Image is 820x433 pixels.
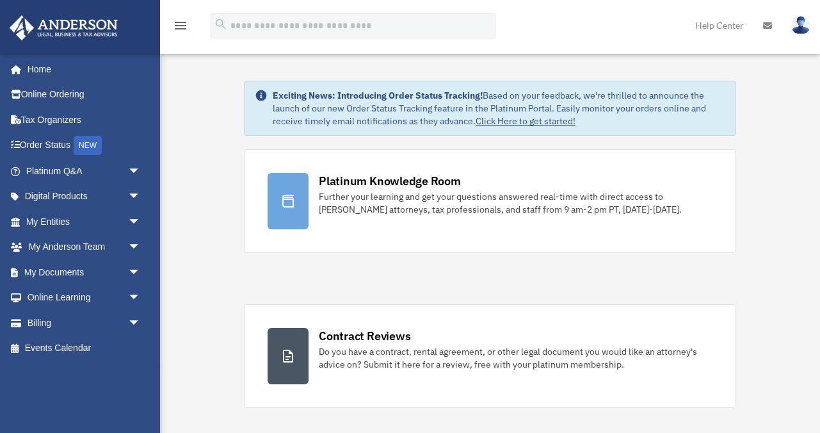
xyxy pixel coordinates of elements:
[319,345,712,371] div: Do you have a contract, rental agreement, or other legal document you would like an attorney's ad...
[128,209,154,235] span: arrow_drop_down
[9,336,160,361] a: Events Calendar
[9,285,160,311] a: Online Learningarrow_drop_down
[74,136,102,155] div: NEW
[173,22,188,33] a: menu
[9,234,160,260] a: My Anderson Teamarrow_drop_down
[273,89,725,127] div: Based on your feedback, we're thrilled to announce the launch of our new Order Status Tracking fe...
[9,133,160,159] a: Order StatusNEW
[128,184,154,210] span: arrow_drop_down
[128,158,154,184] span: arrow_drop_down
[6,15,122,40] img: Anderson Advisors Platinum Portal
[319,173,461,189] div: Platinum Knowledge Room
[9,82,160,108] a: Online Ordering
[476,115,575,127] a: Click Here to get started!
[214,17,228,31] i: search
[9,56,154,82] a: Home
[128,259,154,286] span: arrow_drop_down
[319,328,410,344] div: Contract Reviews
[244,149,736,253] a: Platinum Knowledge Room Further your learning and get your questions answered real-time with dire...
[128,285,154,311] span: arrow_drop_down
[128,234,154,261] span: arrow_drop_down
[791,16,810,35] img: User Pic
[9,209,160,234] a: My Entitiesarrow_drop_down
[273,90,483,101] strong: Exciting News: Introducing Order Status Tracking!
[9,107,160,133] a: Tax Organizers
[9,259,160,285] a: My Documentsarrow_drop_down
[9,184,160,209] a: Digital Productsarrow_drop_down
[173,18,188,33] i: menu
[9,310,160,336] a: Billingarrow_drop_down
[244,304,736,408] a: Contract Reviews Do you have a contract, rental agreement, or other legal document you would like...
[9,158,160,184] a: Platinum Q&Aarrow_drop_down
[128,310,154,336] span: arrow_drop_down
[319,190,712,216] div: Further your learning and get your questions answered real-time with direct access to [PERSON_NAM...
